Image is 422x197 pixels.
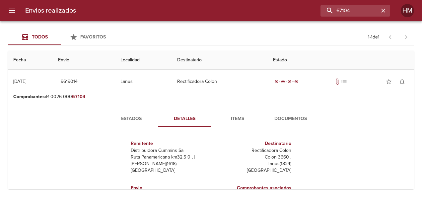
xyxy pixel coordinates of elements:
p: R-0026-000 [13,94,409,100]
div: HM [401,4,414,17]
td: Rectificadora Colon [172,70,268,94]
p: Distribuidora Cummins Sa [131,147,208,154]
p: [GEOGRAPHIC_DATA] [214,167,291,174]
p: Lanus ( 1824 ) [214,161,291,167]
th: Localidad [115,51,172,70]
span: radio_button_checked [294,80,298,84]
div: Abrir información de usuario [401,4,414,17]
span: 9619014 [61,78,78,86]
h6: Remitente [131,140,208,147]
th: Estado [268,51,414,70]
h6: Envio [131,184,208,192]
p: 1 - 1 de 1 [368,34,380,40]
p: Colon 3660 , [214,154,291,161]
h6: Destinatario [214,140,291,147]
div: Entregado [273,78,300,85]
button: Agregar a favoritos [382,75,395,88]
span: Todos [32,34,48,40]
h6: Envios realizados [25,5,76,16]
span: radio_button_checked [281,80,285,84]
span: Detalles [162,115,207,123]
div: Tabs Envios [8,29,114,45]
div: Tabs detalle de guia [105,111,317,127]
span: notifications_none [399,78,405,85]
p: [PERSON_NAME] ( 1618 ) [131,161,208,167]
input: buscar [320,5,379,17]
span: radio_button_checked [288,80,292,84]
button: Activar notificaciones [395,75,409,88]
span: No tiene pedido asociado [341,78,347,85]
em: 67104 [72,94,85,99]
span: Pagina siguiente [398,29,414,45]
span: Pagina anterior [382,33,398,40]
p: Rectificadora Colon [214,147,291,154]
p: [GEOGRAPHIC_DATA] [131,167,208,174]
th: Destinatario [172,51,268,70]
p: Ruta Panamericana km32.5 0 ,   [131,154,208,161]
button: 9619014 [58,76,80,88]
td: Lanus [115,70,172,94]
span: Favoritos [80,34,106,40]
span: Estados [109,115,154,123]
span: Items [215,115,260,123]
span: star_border [386,78,392,85]
b: Comprobantes : [13,94,46,99]
span: Documentos [268,115,313,123]
h6: Comprobantes asociados [214,184,291,192]
th: Fecha [8,51,53,70]
div: [DATE] [13,79,26,84]
button: menu [4,3,20,19]
th: Envio [53,51,115,70]
span: radio_button_checked [274,80,278,84]
span: Tiene documentos adjuntos [334,78,341,85]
